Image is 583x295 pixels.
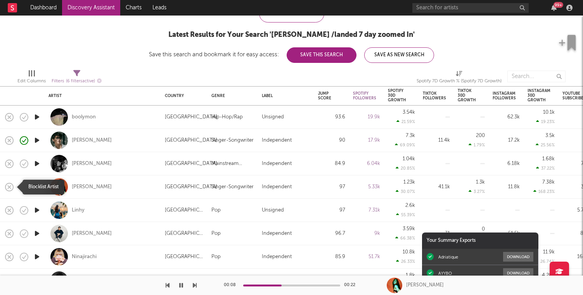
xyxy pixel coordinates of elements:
[149,52,434,57] div: Save this search and bookmark it for easy access:
[262,159,292,168] div: Independent
[211,94,250,98] div: Genre
[72,114,96,121] a: boolymon
[551,5,557,11] button: 99+
[262,252,292,262] div: Independent
[318,113,345,122] div: 93.6
[536,119,555,124] div: 19.23 %
[528,88,550,102] div: Instagram 30D Growth
[353,113,380,122] div: 19.9k
[262,136,292,145] div: Independent
[396,212,415,217] div: 55.39 %
[318,252,345,262] div: 85.9
[318,91,334,101] div: Jump Score
[262,182,292,192] div: Independent
[318,229,345,238] div: 96.7
[476,180,485,185] div: 1.3k
[211,252,221,262] div: Pop
[211,206,221,215] div: Pop
[476,133,485,138] div: 200
[318,136,345,145] div: 90
[165,113,217,122] div: [GEOGRAPHIC_DATA]
[353,252,380,262] div: 51.7k
[52,76,102,86] div: Filters
[211,182,254,192] div: Singer-Songwriter
[493,113,520,122] div: 62.3k
[72,253,97,260] a: Ninajirachi
[554,2,563,8] div: 99 +
[353,229,380,238] div: 9k
[72,230,112,237] div: [PERSON_NAME]
[72,160,112,167] div: [PERSON_NAME]
[72,137,112,144] a: [PERSON_NAME]
[543,110,555,115] div: 10.1k
[542,180,555,185] div: 7.38k
[406,133,415,138] div: 7.3k
[165,252,204,262] div: [GEOGRAPHIC_DATA]
[423,91,446,101] div: Tiktok Followers
[423,136,450,145] div: 11.4k
[493,91,516,101] div: Instagram Followers
[72,184,112,191] a: [PERSON_NAME]
[423,182,450,192] div: 41.1k
[48,94,153,98] div: Artist
[533,189,555,194] div: 168.23 %
[262,229,292,238] div: Independent
[493,182,520,192] div: 11.8k
[353,206,380,215] div: 7.31k
[417,76,502,86] div: Spotify 7D Growth % (Spotify 7D Growth)
[482,227,485,232] div: 0
[403,226,415,231] div: 3.59k
[503,268,533,278] button: Download
[438,254,458,260] div: Adriatique
[438,271,452,276] div: AYYBO
[469,189,485,194] div: 3.27 %
[165,94,200,98] div: Country
[493,159,520,168] div: 6.18k
[66,79,95,83] span: ( 6 filters active)
[403,250,415,255] div: 10.8k
[412,3,529,13] input: Search for artists
[507,71,566,82] input: Search...
[536,142,555,147] div: 25.56 %
[17,67,46,89] div: Edit Columns
[542,273,555,278] div: 4.28k
[396,166,415,171] div: 20.85 %
[403,110,415,115] div: 3.54k
[469,142,485,147] div: 1.79 %
[364,47,434,63] button: Save As New Search
[353,91,376,101] div: Spotify Followers
[503,252,533,262] button: Download
[545,133,555,138] div: 3.5k
[262,206,284,215] div: Unsigned
[52,67,102,89] div: Filters(6 filters active)
[422,233,538,249] div: Your Summary Exports
[405,203,415,208] div: 2.6k
[72,207,85,214] a: Linhy
[165,136,217,145] div: [GEOGRAPHIC_DATA]
[542,156,555,161] div: 1.68k
[395,142,415,147] div: 69.09 %
[149,30,434,40] div: Latest Results for Your Search ' [PERSON_NAME] /landed 7 day zoomed In '
[423,229,450,238] div: 31
[262,94,306,98] div: Label
[493,229,520,238] div: 51.5k
[543,250,555,255] div: 11.9k
[395,236,415,241] div: 66.38 %
[165,229,204,238] div: [GEOGRAPHIC_DATA]
[344,281,360,290] div: 00:22
[458,88,476,102] div: Tiktok 30D Growth
[211,136,254,145] div: Singer-Songwriter
[536,166,555,171] div: 37.22 %
[396,189,415,194] div: 30.07 %
[403,156,415,161] div: 1.04k
[318,182,345,192] div: 97
[403,180,415,185] div: 1.23k
[224,281,239,290] div: 00:08
[388,88,406,102] div: Spotify 30D Growth
[287,47,356,63] button: Save This Search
